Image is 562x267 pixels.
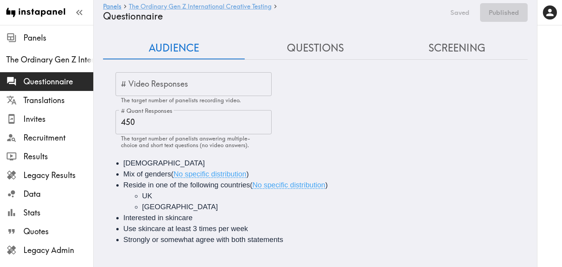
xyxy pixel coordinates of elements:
span: Strongly or somewhat agree with both statements [123,235,283,244]
div: Questionnaire Audience/Questions/Screening Tab Navigation [103,37,528,59]
span: Panels [23,32,93,43]
span: Mix of genders [123,170,171,178]
span: Legacy Admin [23,245,93,256]
span: The target number of panelists recording video. [121,97,241,104]
span: Stats [23,207,93,218]
div: Audience [103,148,528,255]
span: ( [171,170,173,178]
span: No specific distribution [253,181,325,189]
label: # Quant Responses [121,107,173,115]
a: The Ordinary Gen Z International Creative Testing [129,3,272,11]
span: Interested in skincare [123,214,192,222]
span: ) [325,181,327,189]
span: The Ordinary Gen Z International Creative Testing [6,54,93,65]
span: Translations [23,95,93,106]
h4: Questionnaire [103,11,440,22]
span: Use skincare at least 3 times per week [123,224,248,233]
span: [GEOGRAPHIC_DATA] [142,203,218,211]
button: Screening [386,37,528,59]
span: ) [246,170,249,178]
a: Panels [103,3,121,11]
span: Data [23,189,93,199]
span: Recruitment [23,132,93,143]
span: Legacy Results [23,170,93,181]
span: Results [23,151,93,162]
span: The target number of panelists answering multiple-choice and short text questions (no video answe... [121,135,250,149]
span: Quotes [23,226,93,237]
button: Audience [103,37,245,59]
button: Questions [245,37,386,59]
span: Questionnaire [23,76,93,87]
span: Reside in one of the following countries [123,181,250,189]
span: ( [250,181,253,189]
span: [DEMOGRAPHIC_DATA] [123,159,205,167]
span: No specific distribution [174,170,247,178]
span: Invites [23,114,93,125]
span: UK [142,192,152,200]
